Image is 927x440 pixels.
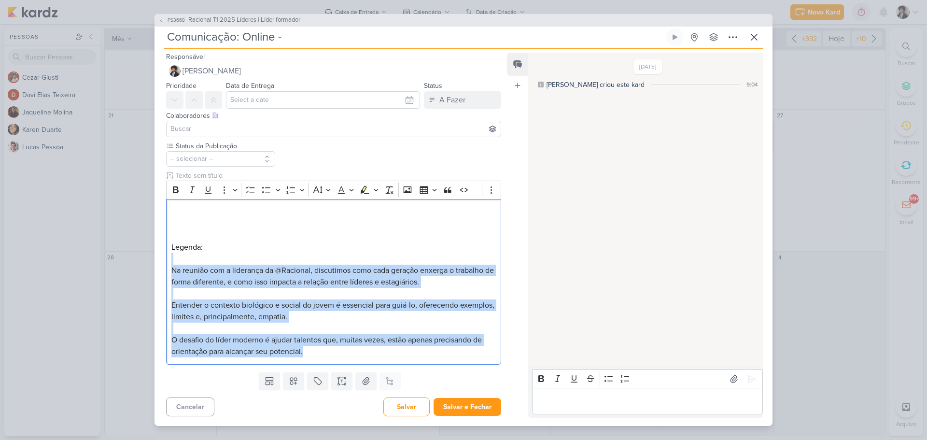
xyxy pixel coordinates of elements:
[226,91,420,109] input: Select a date
[171,241,496,253] p: Legenda:
[175,141,275,151] label: Status da Publicação
[164,28,664,46] input: Kard Sem Título
[188,15,300,25] span: Racional T1 2025 Líderes | Líder formador
[171,266,494,287] span: Na reunião com a liderança da @Racional, discutimos como cada geração enxerga o trabalho de forma...
[424,82,442,90] label: Status
[166,397,214,416] button: Cancelar
[532,369,763,388] div: Editor toolbar
[166,53,205,61] label: Responsável
[174,170,501,181] input: Texto sem título
[434,398,501,416] button: Salvar e Fechar
[746,80,758,89] div: 9:04
[166,199,501,365] div: Editor editing area: main
[166,62,501,80] button: [PERSON_NAME]
[166,82,197,90] label: Prioridade
[439,94,465,106] div: A Fazer
[166,151,275,167] button: -- selecionar --
[171,300,494,322] span: Entender o contexto biológico e social do jovem é essencial para guiá-lo, oferecendo exemplos, li...
[424,91,501,109] button: A Fazer
[171,335,482,356] span: O desafio do líder moderno é ajudar talentos que, muitas vezes, estão apenas precisando de orient...
[169,123,499,135] input: Buscar
[183,65,241,77] span: [PERSON_NAME]
[158,15,300,25] button: Racional T1 2025 Líderes | Líder formador
[671,33,679,41] div: Ligar relógio
[226,82,274,90] label: Data de Entrega
[532,388,763,414] div: Editor editing area: main
[166,111,501,121] div: Colaboradores
[166,181,501,199] div: Editor toolbar
[169,65,181,77] img: Pedro Luahn Simões
[383,397,430,416] button: Salvar
[547,80,645,90] div: [PERSON_NAME] criou este kard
